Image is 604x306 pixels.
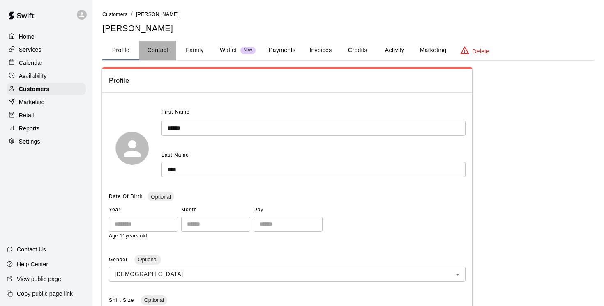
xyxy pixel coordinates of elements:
[19,124,39,132] p: Reports
[19,137,40,146] p: Settings
[7,30,86,43] a: Home
[7,43,86,56] a: Services
[7,135,86,148] a: Settings
[136,11,179,17] span: [PERSON_NAME]
[109,75,466,86] span: Profile
[17,260,48,268] p: Help Center
[134,256,161,263] span: Optional
[19,32,35,41] p: Home
[7,96,86,108] a: Marketing
[17,245,46,253] p: Contact Us
[7,83,86,95] a: Customers
[181,203,250,217] span: Month
[7,109,86,121] a: Retail
[19,85,49,93] p: Customers
[339,41,376,60] button: Credits
[254,203,323,217] span: Day
[141,297,167,303] span: Optional
[262,41,302,60] button: Payments
[161,152,189,158] span: Last Name
[102,10,594,19] nav: breadcrumb
[19,111,34,119] p: Retail
[19,59,43,67] p: Calendar
[19,98,45,106] p: Marketing
[109,297,136,303] span: Shirt Size
[19,46,41,54] p: Services
[220,46,237,55] p: Wallet
[176,41,213,60] button: Family
[109,203,178,217] span: Year
[17,290,73,298] p: Copy public page link
[102,41,594,60] div: basic tabs example
[240,48,256,53] span: New
[139,41,176,60] button: Contact
[109,233,147,239] span: Age: 11 years old
[102,11,128,17] a: Customers
[102,11,128,17] span: Customers
[473,47,489,55] p: Delete
[102,41,139,60] button: Profile
[413,41,453,60] button: Marketing
[7,70,86,82] a: Availability
[376,41,413,60] button: Activity
[148,194,174,200] span: Optional
[102,23,594,34] h5: [PERSON_NAME]
[161,106,190,119] span: First Name
[19,72,47,80] p: Availability
[109,267,466,282] div: [DEMOGRAPHIC_DATA]
[7,57,86,69] a: Calendar
[302,41,339,60] button: Invoices
[109,257,129,263] span: Gender
[109,194,143,199] span: Date Of Birth
[17,275,61,283] p: View public page
[131,10,133,18] li: /
[7,122,86,135] a: Reports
